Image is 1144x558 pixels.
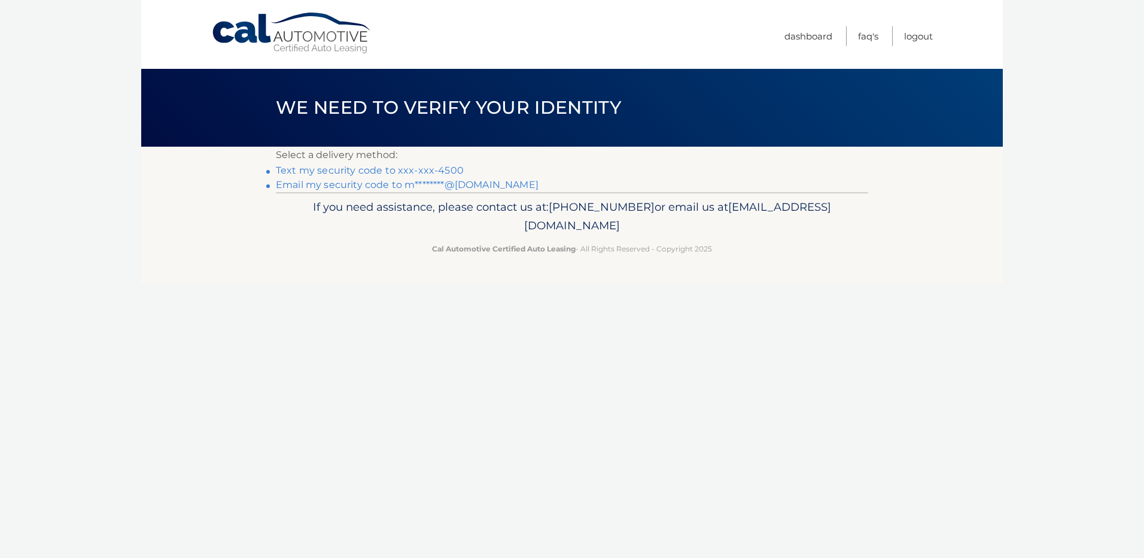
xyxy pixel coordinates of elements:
p: If you need assistance, please contact us at: or email us at [284,198,860,236]
a: FAQ's [858,26,878,46]
a: Email my security code to m********@[DOMAIN_NAME] [276,179,538,190]
span: We need to verify your identity [276,96,621,119]
p: - All Rights Reserved - Copyright 2025 [284,242,860,255]
p: Select a delivery method: [276,147,868,163]
strong: Cal Automotive Certified Auto Leasing [432,244,576,253]
a: Logout [904,26,933,46]
span: [PHONE_NUMBER] [549,200,655,214]
a: Text my security code to xxx-xxx-4500 [276,165,464,176]
a: Dashboard [784,26,832,46]
a: Cal Automotive [211,12,373,54]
